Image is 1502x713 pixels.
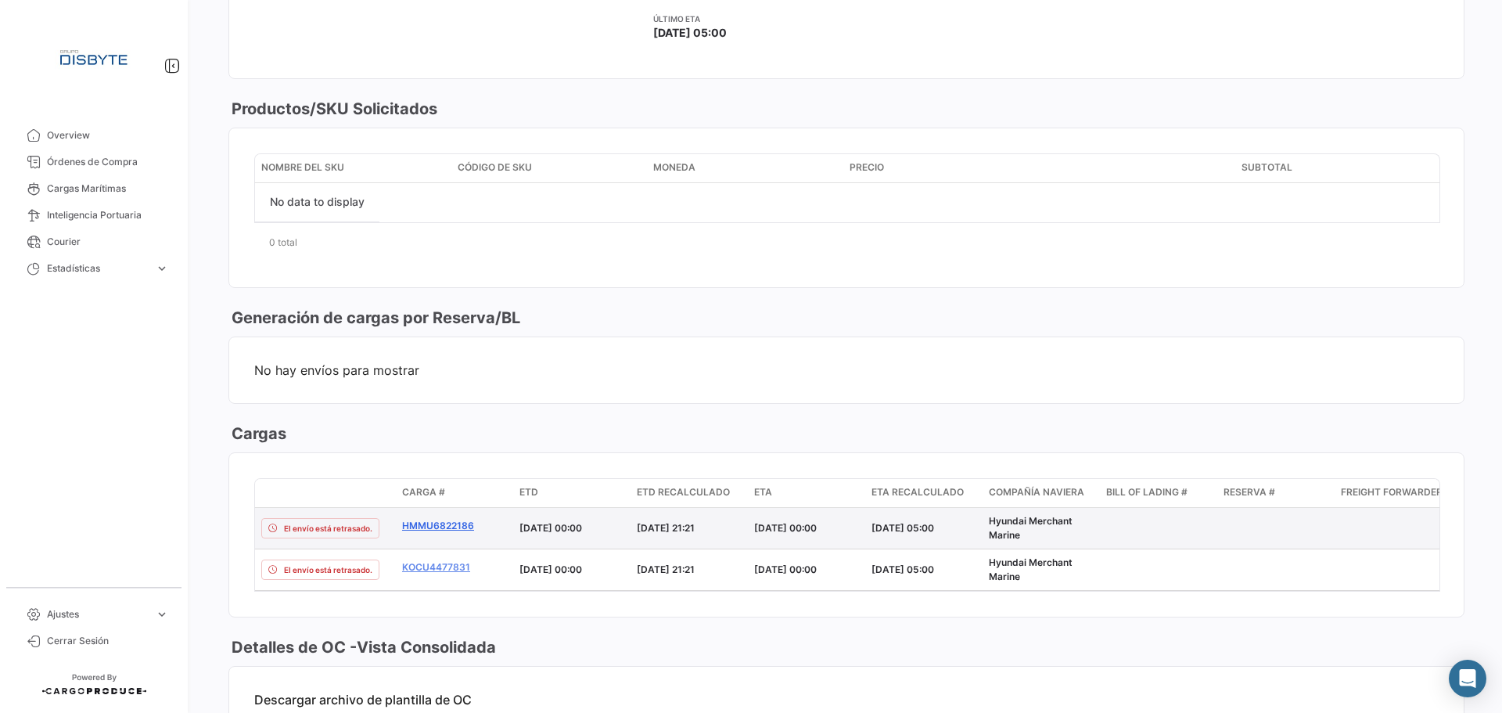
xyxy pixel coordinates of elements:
[228,636,496,658] h3: Detalles de OC - Vista Consolidada
[653,13,1040,25] app-card-info-title: Último ETA
[228,98,437,120] h3: Productos/SKU Solicitados
[458,160,532,175] span: Código de SKU
[1224,485,1275,499] span: Reserva #
[865,479,983,507] datatable-header-cell: ETA Recalculado
[47,155,169,169] span: Órdenes de Compra
[254,692,1439,708] p: Descargar archivo de plantilla de OC
[653,25,727,41] span: [DATE] 05:00
[989,515,1073,541] span: Hyundai Merchant Marine
[850,160,884,175] span: Precio
[254,362,1439,378] span: No hay envíos para mostrar
[284,522,372,535] span: El envío está retrasado.
[228,307,520,329] h3: Generación de cargas por Reserva/BL
[1341,485,1443,499] span: Freight Forwarder
[871,485,964,499] span: ETA Recalculado
[254,223,1439,262] div: 0 total
[47,128,169,142] span: Overview
[637,564,695,575] span: [DATE] 21:21
[13,122,175,149] a: Overview
[402,519,507,533] a: HMMU6822186
[13,175,175,202] a: Cargas Marítimas
[155,607,169,621] span: expand_more
[13,229,175,255] a: Courier
[47,607,149,621] span: Ajustes
[284,564,372,576] span: El envío está retrasado.
[637,485,730,499] span: ETD Recalculado
[55,19,133,97] img: Logo+disbyte.jpeg
[402,485,445,499] span: Carga #
[451,154,648,182] datatable-header-cell: Código de SKU
[47,634,169,648] span: Cerrar Sesión
[47,182,169,196] span: Cargas Marítimas
[47,208,169,222] span: Inteligencia Portuaria
[647,154,843,182] datatable-header-cell: Moneda
[748,479,865,507] datatable-header-cell: ETA
[1100,479,1217,507] datatable-header-cell: Bill of Lading #
[519,564,582,575] span: [DATE] 00:00
[1106,485,1188,499] span: Bill of Lading #
[989,485,1084,499] span: Compañía naviera
[1217,479,1335,507] datatable-header-cell: Reserva #
[402,560,507,574] a: KOCU4477831
[989,556,1073,582] span: Hyundai Merchant Marine
[1335,479,1452,507] datatable-header-cell: Freight Forwarder
[519,522,582,534] span: [DATE] 00:00
[631,479,748,507] datatable-header-cell: ETD Recalculado
[255,183,379,222] div: No data to display
[396,479,513,507] datatable-header-cell: Carga #
[754,485,772,499] span: ETA
[754,522,817,534] span: [DATE] 00:00
[983,479,1100,507] datatable-header-cell: Compañía naviera
[1241,160,1292,175] span: Subtotal
[1449,660,1486,697] div: Abrir Intercom Messenger
[519,485,538,499] span: ETD
[13,149,175,175] a: Órdenes de Compra
[47,261,149,275] span: Estadísticas
[261,160,344,175] span: Nombre del SKU
[228,423,286,445] h3: Cargas
[47,235,169,249] span: Courier
[637,522,695,534] span: [DATE] 21:21
[155,261,169,275] span: expand_more
[653,160,695,175] span: Moneda
[255,154,451,182] datatable-header-cell: Nombre del SKU
[13,202,175,229] a: Inteligencia Portuaria
[871,564,934,575] span: [DATE] 05:00
[754,564,817,575] span: [DATE] 00:00
[513,479,631,507] datatable-header-cell: ETD
[871,522,934,534] span: [DATE] 05:00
